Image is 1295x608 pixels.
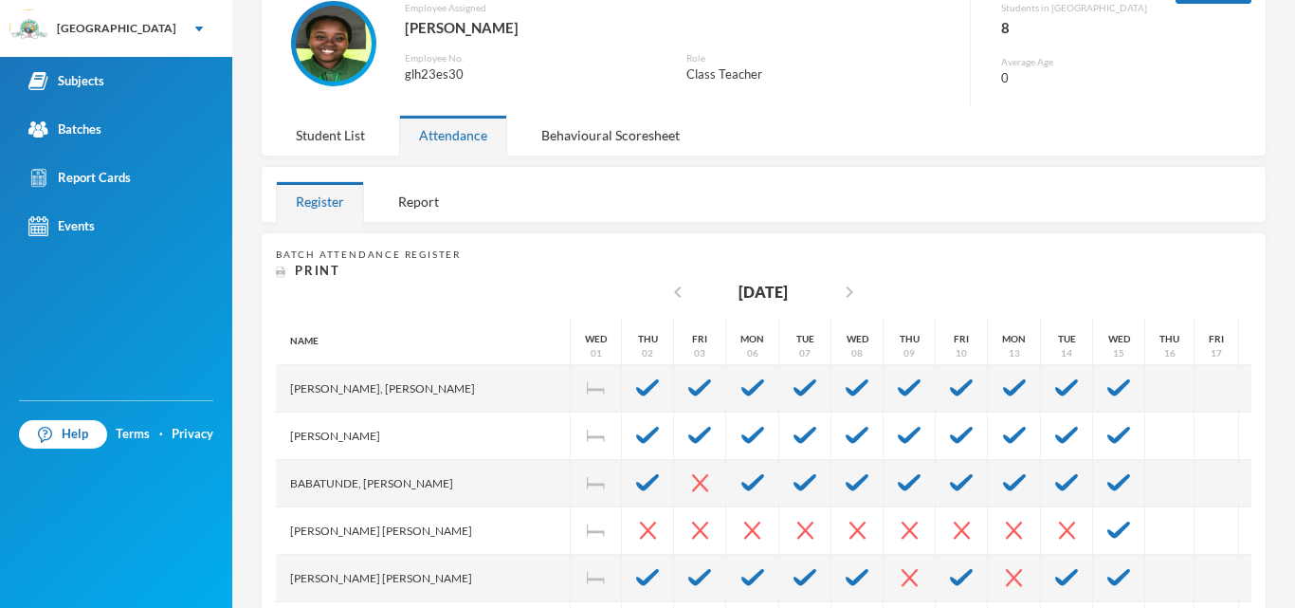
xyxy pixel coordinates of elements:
div: Independence Day [571,413,622,460]
div: Fri [954,332,969,346]
div: Fri [692,332,707,346]
div: Mon [1002,332,1026,346]
div: [GEOGRAPHIC_DATA] [57,20,176,37]
img: EMPLOYEE [296,6,372,82]
i: chevron_right [838,281,861,304]
div: glh23es30 [405,65,658,84]
div: Name [276,318,571,365]
div: Independence Day [571,460,622,507]
div: 14 [1061,346,1072,360]
div: 03 [694,346,705,360]
div: Tue [796,332,814,346]
div: Tue [1058,332,1076,346]
i: chevron_left [666,281,689,304]
div: Employee Assigned [405,1,956,15]
div: 08 [851,346,863,360]
div: Report Cards [28,168,131,188]
div: 06 [747,346,758,360]
div: Wed [1108,332,1130,346]
div: [DATE] [739,281,788,304]
div: Class Teacher [686,65,957,84]
div: Fri [1209,332,1224,346]
div: Babatunde, [PERSON_NAME] [276,460,571,507]
div: Mon [740,332,764,346]
span: Print [295,263,340,278]
div: Report [378,181,459,222]
div: Student List [276,115,385,156]
div: Employee No. [405,51,658,65]
div: 07 [799,346,811,360]
div: [PERSON_NAME] [PERSON_NAME] [276,507,571,555]
div: Attendance [399,115,507,156]
div: 17 [1211,346,1222,360]
div: 16 [1164,346,1176,360]
div: Behavioural Scoresheet [521,115,700,156]
div: Wed [585,332,607,346]
div: 01 [591,346,602,360]
div: 0 [1001,69,1147,88]
div: Batches [28,120,101,139]
a: Terms [116,425,150,444]
div: Wed [847,332,868,346]
div: 13 [1009,346,1020,360]
div: 10 [956,346,967,360]
div: [PERSON_NAME] [276,413,571,460]
div: Register [276,181,364,222]
div: Thu [900,332,920,346]
div: [PERSON_NAME], [PERSON_NAME] [276,365,571,413]
div: Independence Day [571,555,622,602]
div: [PERSON_NAME] [405,15,956,40]
div: Thu [638,332,658,346]
div: Average Age [1001,55,1147,69]
span: Batch Attendance Register [276,249,461,260]
div: Thu [1159,332,1179,346]
div: [PERSON_NAME] [PERSON_NAME] [276,555,571,602]
div: Students in [GEOGRAPHIC_DATA] [1001,1,1147,15]
div: 15 [1113,346,1124,360]
div: Role [686,51,957,65]
div: Independence Day [571,507,622,555]
div: 09 [903,346,915,360]
div: 02 [642,346,653,360]
img: logo [10,10,48,48]
div: Events [28,216,95,236]
a: Privacy [172,425,213,444]
div: 8 [1001,15,1147,40]
a: Help [19,420,107,449]
div: · [159,425,163,444]
div: Independence Day [571,365,622,413]
div: Subjects [28,71,104,91]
